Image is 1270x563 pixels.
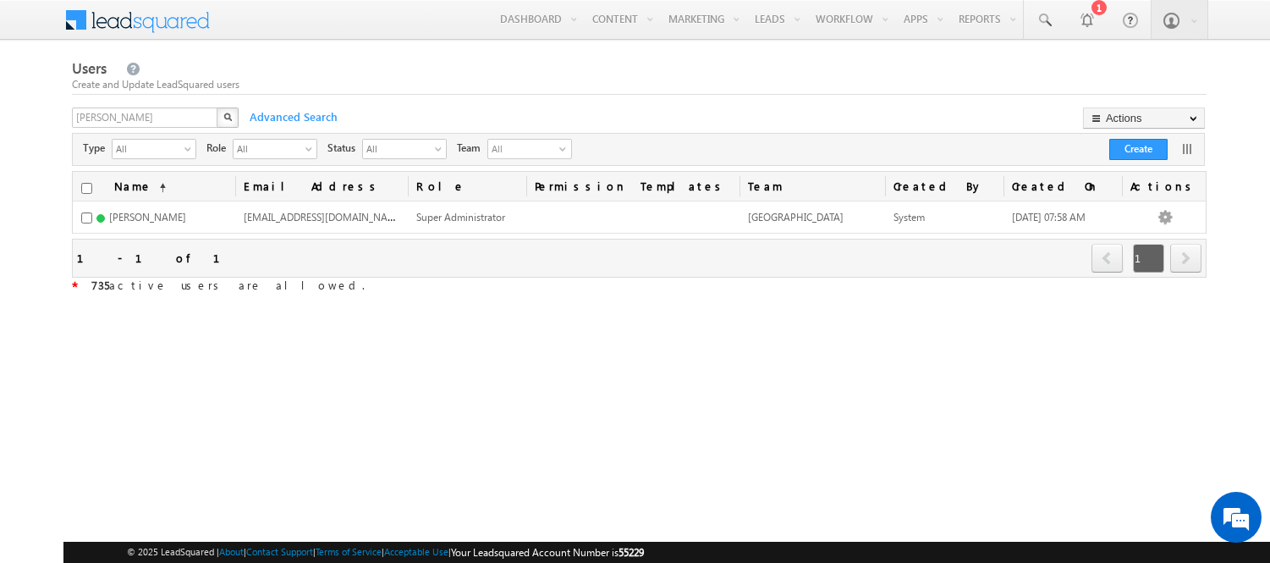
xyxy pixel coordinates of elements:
span: Users [72,58,107,78]
a: Email Address [235,172,408,201]
span: All [363,140,432,157]
span: © 2025 LeadSquared | | | | | [127,544,644,560]
a: Name [106,172,174,201]
span: Type [83,141,112,156]
span: All [234,140,303,157]
span: Advanced Search [241,109,343,124]
a: next [1170,246,1201,273]
span: Your Leadsquared Account Number is [451,546,644,559]
span: next [1170,244,1201,273]
span: [GEOGRAPHIC_DATA] [748,211,844,224]
span: System [893,211,925,224]
span: prev [1091,244,1123,273]
span: select [435,144,448,153]
span: All [488,140,556,158]
span: [DATE] 07:58 AM [1012,211,1086,224]
span: Permission Templates [526,172,739,201]
span: [EMAIL_ADDRESS][DOMAIN_NAME] [244,209,405,224]
span: active users are allowed. [78,278,365,292]
div: 1 - 1 of 1 [77,248,240,268]
span: 55229 [619,546,644,559]
a: Acceptable Use [384,546,448,557]
strong: 735 [91,278,109,292]
span: All [113,140,182,157]
a: Terms of Service [316,546,382,557]
span: Team [739,172,885,201]
span: select [305,144,319,153]
button: Actions [1083,108,1205,129]
span: Actions [1122,172,1206,201]
span: 1 [1133,244,1164,273]
img: Search [223,113,232,121]
a: Created On [1003,172,1122,201]
span: Created By [885,172,1003,201]
span: [PERSON_NAME] [109,211,186,224]
a: Contact Support [246,546,313,557]
span: Role [206,141,233,156]
span: select [184,144,198,153]
span: Super Administrator [416,211,505,224]
div: Create and Update LeadSquared users [72,77,1207,92]
span: Team [457,141,487,156]
button: Create [1109,139,1168,160]
a: prev [1091,246,1124,273]
a: About [219,546,244,557]
a: Role [408,172,526,201]
span: Status [327,141,362,156]
span: (sorted ascending) [152,181,166,195]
